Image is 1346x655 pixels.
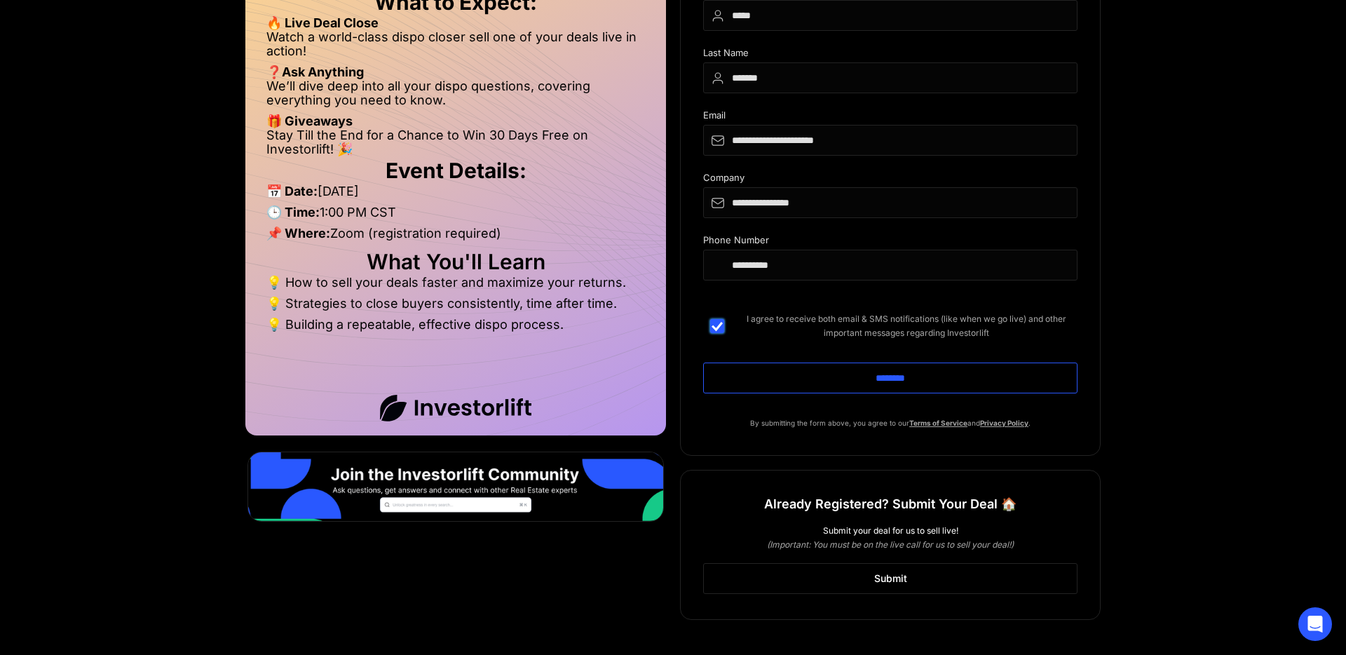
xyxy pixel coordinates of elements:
li: [DATE] [266,184,645,205]
li: 💡 How to sell your deals faster and maximize your returns. [266,276,645,297]
h2: What You'll Learn [266,255,645,269]
li: 💡 Strategies to close buyers consistently, time after time. [266,297,645,318]
div: Phone Number [703,235,1078,250]
strong: 🎁 Giveaways [266,114,353,128]
div: Last Name [703,48,1078,62]
li: Watch a world-class dispo closer sell one of your deals live in action! [266,30,645,65]
li: 💡 Building a repeatable, effective dispo process. [266,318,645,332]
h1: Already Registered? Submit Your Deal 🏠 [764,492,1017,517]
div: Open Intercom Messenger [1298,607,1332,641]
li: 1:00 PM CST [266,205,645,227]
strong: 📅 Date: [266,184,318,198]
p: By submitting the form above, you agree to our and . [703,416,1078,430]
li: Zoom (registration required) [266,227,645,248]
li: Stay Till the End for a Chance to Win 30 Days Free on Investorlift! 🎉 [266,128,645,156]
li: We’ll dive deep into all your dispo questions, covering everything you need to know. [266,79,645,114]
a: Privacy Policy [980,419,1028,427]
em: (Important: You must be on the live call for us to sell your deal!) [767,539,1014,550]
div: Submit your deal for us to sell live! [703,524,1078,538]
div: Email [703,110,1078,125]
strong: ❓Ask Anything [266,65,364,79]
strong: 🔥 Live Deal Close [266,15,379,30]
strong: Event Details: [386,158,526,183]
strong: 🕒 Time: [266,205,320,220]
a: Submit [703,563,1078,594]
div: Company [703,173,1078,187]
span: I agree to receive both email & SMS notifications (like when we go live) and other important mess... [735,312,1078,340]
strong: 📌 Where: [266,226,330,241]
a: Terms of Service [909,419,967,427]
